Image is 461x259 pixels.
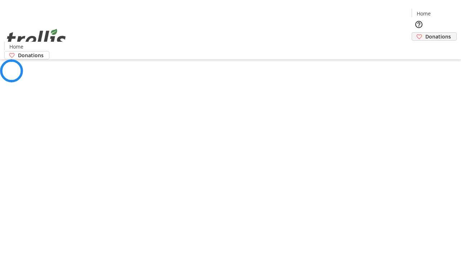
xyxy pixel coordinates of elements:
[5,43,28,50] a: Home
[417,10,431,17] span: Home
[9,43,23,50] span: Home
[4,21,68,57] img: Orient E2E Organization 0gVn3KdbAw's Logo
[412,41,426,55] button: Cart
[4,51,49,59] a: Donations
[412,32,457,41] a: Donations
[18,51,44,59] span: Donations
[425,33,451,40] span: Donations
[412,17,426,32] button: Help
[412,10,435,17] a: Home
